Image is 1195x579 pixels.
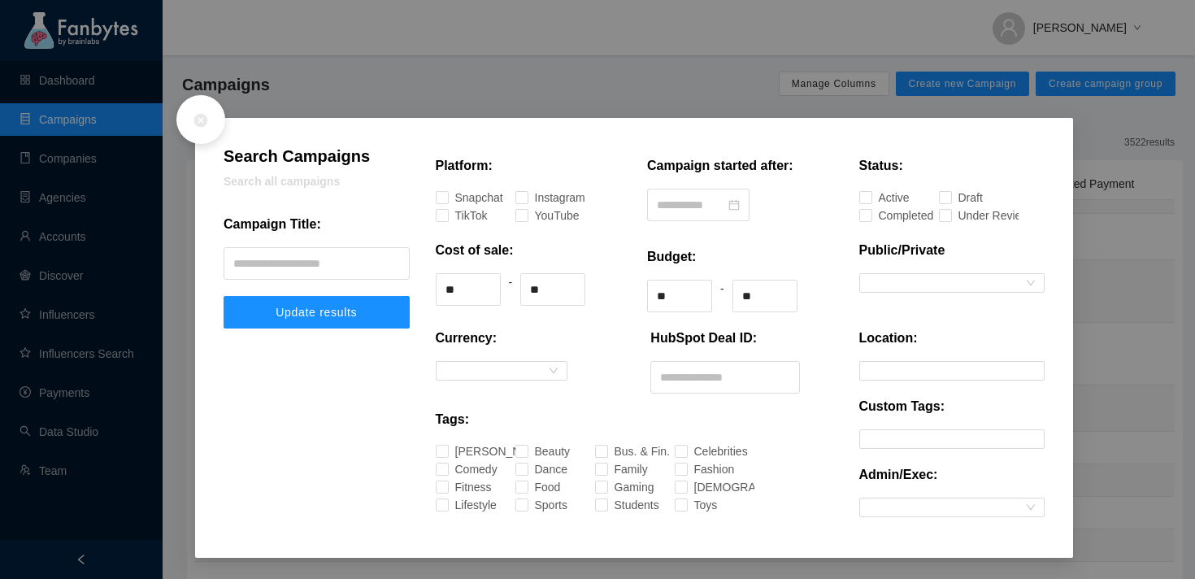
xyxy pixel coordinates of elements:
div: Fashion [694,460,708,478]
div: Comedy [455,460,469,478]
div: Draft [958,189,967,207]
span: close-circle [193,112,209,128]
p: Cost of sale: [436,241,514,260]
p: Location: [859,329,918,348]
div: Completed [879,207,897,224]
p: Custom Tags: [859,397,945,416]
p: Search all campaigns [224,172,410,190]
button: Update results [224,296,410,329]
div: Fitness [455,478,467,496]
div: Food [535,478,544,496]
div: Bus. & Fin. [615,442,633,460]
div: Gaming [615,478,628,496]
div: Under Review [958,207,982,224]
div: Toys [694,496,702,514]
div: Beauty [535,442,547,460]
p: Public/Private [859,241,945,260]
div: Celebrities [694,442,712,460]
div: Sports [535,496,545,514]
div: Active [879,189,889,207]
p: Budget: [647,247,696,267]
div: Instagram [535,189,552,207]
div: [DEMOGRAPHIC_DATA] [694,478,737,496]
div: YouTube [535,207,550,224]
p: Campaign started after: [647,156,793,176]
div: TikTok [455,207,466,224]
p: HubSpot Deal ID: [650,329,757,348]
div: Students [615,496,629,514]
div: Lifestyle [455,496,469,514]
p: Admin/Exec: [859,465,938,485]
div: Family [615,460,626,478]
p: Campaign Title: [224,215,321,234]
p: Status: [859,156,903,176]
div: - [720,280,724,312]
div: Snapchat [455,189,471,207]
p: Platform: [436,156,493,176]
div: Dance [535,460,545,478]
div: [PERSON_NAME] [455,442,486,460]
p: Currency: [436,329,498,348]
div: - [509,273,513,306]
p: Tags: [436,410,469,429]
